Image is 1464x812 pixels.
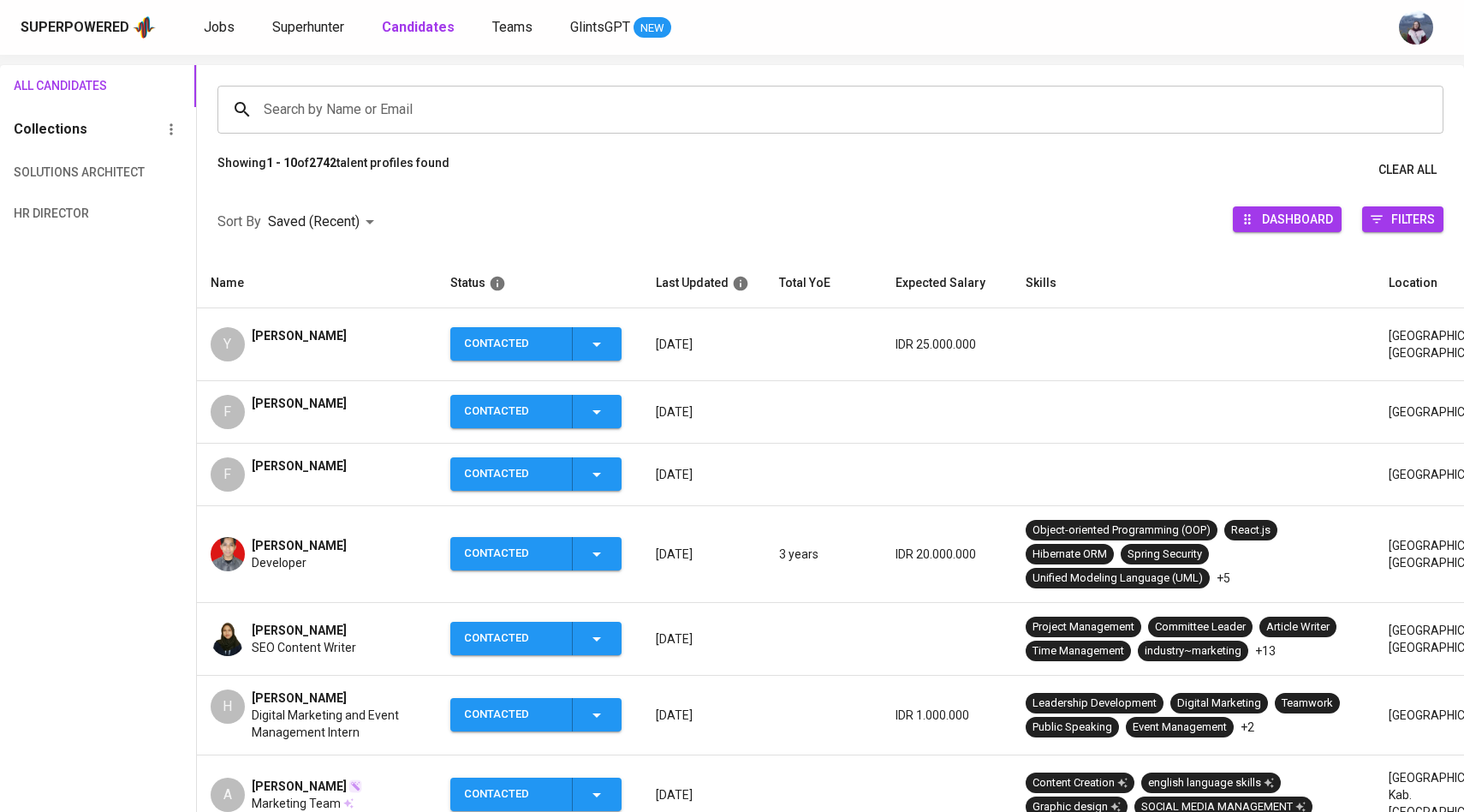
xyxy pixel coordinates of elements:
div: Contacted [464,537,558,570]
span: [PERSON_NAME] [252,690,347,707]
p: IDR 25.000.000 [896,336,998,353]
div: Article Writer [1266,619,1330,636]
a: Jobs [204,17,238,39]
h6: Collections [14,117,87,141]
div: Content Creation [1033,775,1128,791]
span: Digital Marketing and Event Management Intern [252,707,423,741]
span: [PERSON_NAME] [252,327,347,344]
b: Candidates [382,19,455,35]
button: Contacted [450,395,622,428]
span: GlintsGPT [570,19,630,35]
span: Marketing Team [252,795,341,812]
button: Contacted [450,778,622,811]
div: F [211,457,245,492]
p: [DATE] [656,546,752,563]
p: Showing of talent profiles found [217,154,449,186]
p: [DATE] [656,466,752,483]
span: SEO Content Writer [252,639,356,656]
p: [DATE] [656,707,752,724]
button: Contacted [450,457,622,491]
div: React.js [1231,522,1271,539]
button: Contacted [450,622,622,655]
p: Saved (Recent) [268,212,360,232]
p: IDR 20.000.000 [896,546,998,563]
div: Digital Marketing [1177,696,1261,712]
span: [PERSON_NAME] [252,537,347,554]
span: NEW [634,20,671,37]
th: Skills [1012,259,1375,308]
p: [DATE] [656,403,752,421]
th: Last Updated [642,259,765,308]
div: Y [211,327,245,361]
div: industry~marketing [1145,643,1241,660]
p: [DATE] [656,630,752,648]
div: Contacted [464,327,558,361]
div: Event Management [1133,719,1227,736]
span: HR Director [14,203,107,224]
th: Status [437,259,642,308]
span: Developer [252,554,306,571]
a: Candidates [382,17,458,39]
a: GlintsGPT NEW [570,17,671,39]
div: Time Management [1033,643,1124,660]
button: Contacted [450,698,622,731]
div: Public Speaking [1033,719,1112,736]
span: [PERSON_NAME] [252,622,347,639]
img: magic_wand.svg [348,779,362,793]
img: app logo [133,15,156,40]
div: Committee Leader [1155,619,1246,636]
div: Unified Modeling Language (UML) [1033,570,1203,587]
div: Saved (Recent) [268,206,380,238]
span: Filters [1391,207,1435,230]
p: IDR 1.000.000 [896,707,998,724]
div: Contacted [464,395,558,428]
span: Teams [492,19,533,35]
span: Solutions Architect [14,162,107,183]
div: Object-oriented Programming (OOP) [1033,522,1211,539]
span: Dashboard [1262,207,1333,230]
a: Teams [492,17,536,39]
div: Hibernate ORM [1033,546,1107,563]
div: Leadership Development [1033,696,1157,712]
div: F [211,395,245,429]
div: H [211,690,245,724]
div: Contacted [464,778,558,811]
div: Superpowered [21,18,129,38]
span: [PERSON_NAME] [252,457,347,475]
div: Contacted [464,698,558,731]
div: Teamwork [1282,696,1333,712]
span: Jobs [204,19,235,35]
a: Superhunter [272,17,348,39]
div: A [211,778,245,812]
p: +13 [1255,642,1276,660]
img: christine.raharja@glints.com [1399,10,1433,45]
div: english language skills [1148,775,1274,791]
span: [PERSON_NAME] [252,778,347,795]
p: Sort By [217,212,261,232]
b: 1 - 10 [266,156,297,170]
p: +5 [1217,570,1230,587]
th: Name [197,259,437,308]
span: Superhunter [272,19,344,35]
button: Clear All [1372,154,1443,186]
th: Total YoE [765,259,882,308]
button: Dashboard [1233,206,1342,232]
span: [PERSON_NAME] [252,395,347,412]
img: 9264cc5eb1e94acd0d847bfe19854f42.jpg [211,622,245,656]
div: Contacted [464,622,558,655]
img: f31d05049c2cb728b80d328aadf3cd1d.jpeg [211,537,245,571]
button: Contacted [450,327,622,361]
p: 3 years [779,546,868,563]
div: Project Management [1033,619,1134,636]
p: +2 [1241,719,1254,736]
th: Expected Salary [882,259,1012,308]
b: 2742 [309,156,336,170]
div: Spring Security [1128,546,1202,563]
div: Contacted [464,457,558,491]
p: [DATE] [656,786,752,803]
span: All Candidates [14,75,107,97]
span: Clear All [1378,159,1437,181]
button: Contacted [450,537,622,570]
p: [DATE] [656,336,752,353]
button: Filters [1362,206,1443,232]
